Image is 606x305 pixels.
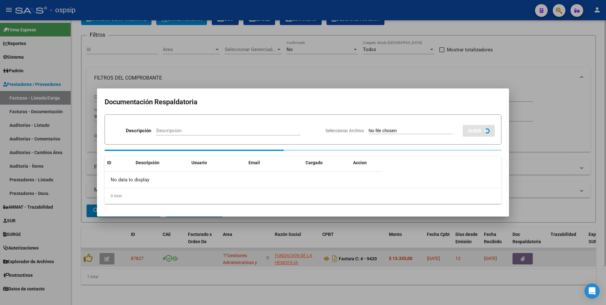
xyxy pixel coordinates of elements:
datatable-header-cell: ID [105,156,133,170]
span: ID [107,160,111,165]
button: SUBIR [463,125,495,137]
span: Email [248,160,260,165]
datatable-header-cell: Usuario [189,156,246,170]
datatable-header-cell: Cargado [303,156,351,170]
datatable-header-cell: Descripción [133,156,189,170]
span: Cargado [306,160,323,165]
datatable-header-cell: Accion [351,156,382,170]
p: Descripción [126,127,151,134]
div: 0 total [105,188,501,204]
span: Accion [353,160,367,165]
div: Open Intercom Messenger [584,283,600,299]
span: Descripción [136,160,159,165]
span: Seleccionar Archivo [326,128,364,133]
span: Usuario [191,160,207,165]
h2: Documentación Respaldatoria [105,96,501,108]
datatable-header-cell: Email [246,156,303,170]
div: No data to display [105,172,382,188]
span: SUBIR [468,128,481,134]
